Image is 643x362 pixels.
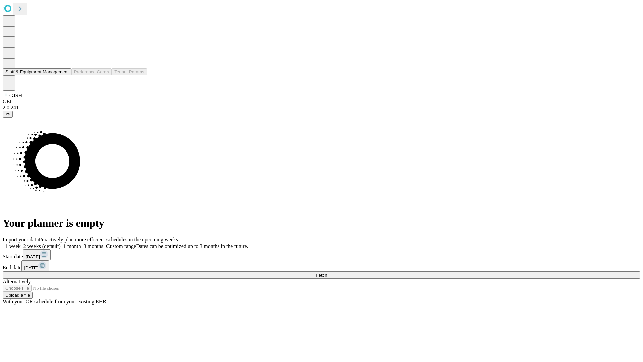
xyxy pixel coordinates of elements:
span: 2 weeks (default) [23,243,61,249]
button: Preference Cards [71,68,112,75]
div: End date [3,260,640,271]
span: @ [5,112,10,117]
div: 2.0.241 [3,105,640,111]
span: GJSH [9,93,22,98]
span: With your OR schedule from your existing EHR [3,299,106,304]
button: @ [3,111,13,118]
span: Dates can be optimized up to 3 months in the future. [136,243,248,249]
span: Import your data [3,237,39,242]
span: 1 week [5,243,21,249]
span: [DATE] [26,254,40,259]
button: Upload a file [3,292,33,299]
button: [DATE] [23,249,51,260]
button: Staff & Equipment Management [3,68,71,75]
div: GEI [3,99,640,105]
span: Proactively plan more efficient schedules in the upcoming weeks. [39,237,180,242]
h1: Your planner is empty [3,217,640,229]
div: Start date [3,249,640,260]
span: 3 months [84,243,103,249]
span: 1 month [63,243,81,249]
button: [DATE] [21,260,49,271]
span: Custom range [106,243,136,249]
span: Alternatively [3,279,31,284]
span: Fetch [316,273,327,278]
button: Fetch [3,271,640,279]
button: Tenant Params [112,68,147,75]
span: [DATE] [24,265,38,270]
